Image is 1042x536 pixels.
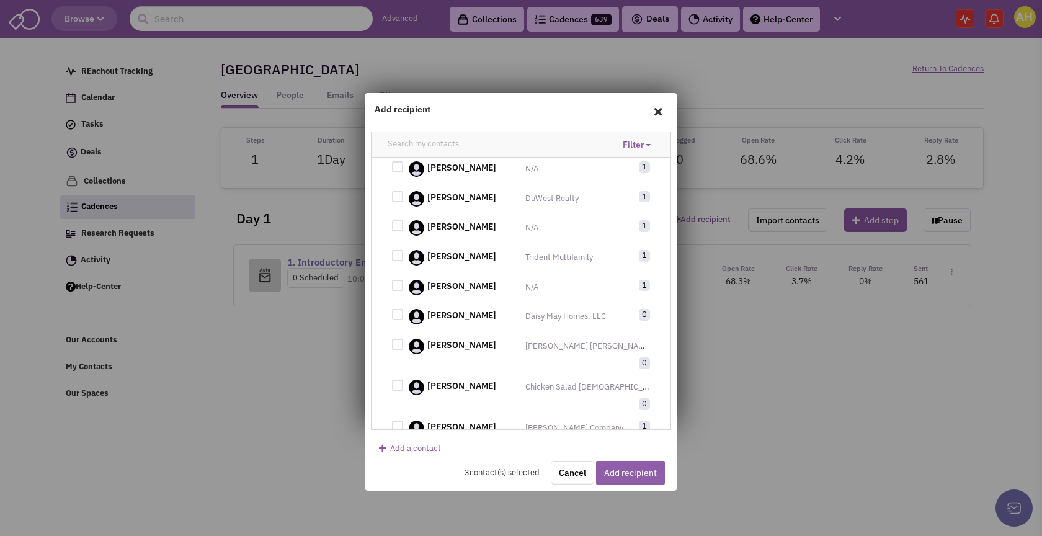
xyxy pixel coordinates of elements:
[639,357,650,369] span: 0
[639,161,650,173] span: 1
[427,421,518,433] label: [PERSON_NAME]
[375,442,445,455] button: Add a contact
[525,163,538,174] span: N/A
[427,339,518,351] label: [PERSON_NAME]
[551,461,594,485] a: Cancel
[427,250,518,262] label: [PERSON_NAME]
[525,341,682,351] span: [PERSON_NAME] [PERSON_NAME] LaSalle
[639,421,650,432] span: 1
[525,311,606,322] span: Daisy May Homes, LLC
[465,467,470,478] span: 3
[375,104,430,115] h4: Add recipient
[409,339,424,354] img: teammate.png
[427,309,518,321] label: [PERSON_NAME]
[615,133,658,156] button: Filter
[525,223,538,233] span: N/A
[427,161,518,174] label: [PERSON_NAME]
[427,191,518,203] label: [PERSON_NAME]
[623,139,644,150] span: Filter
[427,220,518,233] label: [PERSON_NAME]
[465,467,540,479] label: contact(s) selected
[525,282,538,292] span: N/A
[409,250,424,266] img: teammate.png
[427,280,518,292] label: [PERSON_NAME]
[409,421,424,436] img: teammate.png
[639,309,650,321] span: 0
[639,250,650,262] span: 1
[409,309,424,324] img: teammate.png
[639,398,650,410] span: 0
[409,220,424,236] img: teammate.png
[409,380,424,395] img: teammate.png
[596,461,665,485] button: Add recipient
[525,193,579,203] span: DuWest Realty
[525,382,664,392] span: Chicken Salad [DEMOGRAPHIC_DATA]
[525,423,623,434] span: [PERSON_NAME] Company
[639,191,650,203] span: 1
[409,191,424,207] img: teammate.png
[384,133,466,156] input: Search my contacts
[525,252,593,262] span: Trident Multifamily
[639,280,650,292] span: 1
[409,280,424,295] img: teammate.png
[409,161,424,177] img: teammate.png
[639,220,650,232] span: 1
[427,380,518,392] label: [PERSON_NAME]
